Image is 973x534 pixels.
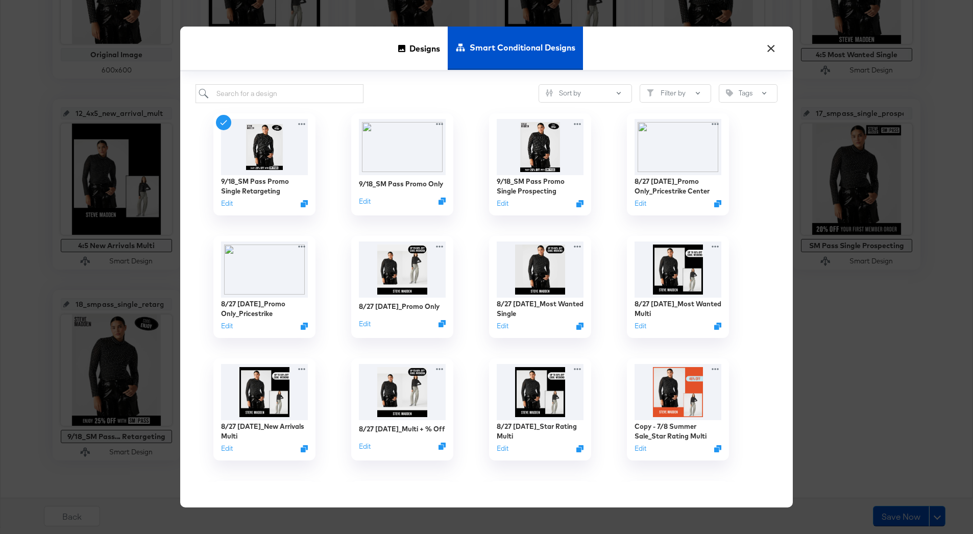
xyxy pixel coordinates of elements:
img: l_text:Acumin-BdPro.otf_64_left_letter_spacing_1:%252474.99%25EF%25BB%25BF%2Cco_rgb:ffffff%2Cw_19... [221,241,308,298]
div: 8/27 [DATE]_Most Wanted SingleEditDuplicate [489,236,591,338]
div: 8/27 [DATE]_Promo OnlyEditDuplicate [351,236,453,338]
div: 8/27 [DATE]_Promo Only_Pricestrike CenterEditDuplicate [627,113,729,215]
svg: Sliders [546,89,553,96]
img: ZUnzeYmeS8rK8wCalAxSaA.jpg [221,119,308,175]
button: Edit [359,197,371,206]
img: fl_layer_apply%2Cg_nor [635,119,721,175]
svg: Duplicate [714,200,721,207]
svg: Duplicate [439,198,446,205]
div: 9/18_SM Pass Promo Single Prospecting [497,177,583,196]
button: FilterFilter by [640,84,711,103]
img: uUmb8pbEbN4o0lhFCzhwZA.jpg [497,364,583,420]
img: uUmb8pbEbN4o0lhFCzhwZA.jpg [635,241,721,298]
button: Edit [221,321,233,331]
button: Edit [221,444,233,453]
div: 8/27 [DATE]_Multi + % Off [359,424,445,434]
div: Copy - 7/8 Summer Sale_Star Rating MultiEditDuplicate [627,358,729,460]
svg: Duplicate [576,445,583,452]
svg: Duplicate [301,200,308,207]
div: 9/18_SM Pass Promo Single ProspectingEditDuplicate [489,113,591,215]
button: Edit [497,321,508,331]
svg: Duplicate [439,320,446,327]
span: Smart Conditional Designs [470,25,575,70]
div: 8/27 [DATE]_Promo Only [359,302,440,311]
img: A8T-sC5RO_OYANwfthAgmQ.jpg [497,241,583,298]
div: 9/18_SM Pass Promo OnlyEditDuplicate [351,113,453,215]
svg: Tag [726,89,733,96]
button: Edit [635,444,646,453]
svg: Duplicate [439,443,446,450]
div: 8/27 [DATE]_Star Rating MultiEditDuplicate [489,358,591,460]
div: 9/18_SM Pass Promo Only [359,179,443,189]
div: 8/27 [DATE]_Most Wanted MultiEditDuplicate [627,236,729,338]
svg: Filter [647,89,654,96]
div: 8/27 [DATE]_Promo Only_Pricestrike [221,299,308,318]
button: SlidersSort by [539,84,632,103]
img: q_auto [359,119,446,175]
div: 9/18_SM Pass Promo Single Retargeting [221,177,308,196]
svg: Duplicate [576,200,583,207]
input: Search for a design [196,84,363,103]
img: LKXD1hNIrKi-FhUjN5vNxg.jpg [635,364,721,420]
button: Edit [359,442,371,451]
div: 8/27 [DATE]_Star Rating Multi [497,422,583,441]
svg: Duplicate [301,445,308,452]
div: 8/27 [DATE]_Promo Only_Pricestrike Center [635,177,721,196]
img: EMJwd3I8pRaI_e7FdX3i8Q.jpg [359,241,446,298]
button: × [762,37,780,55]
span: Designs [409,26,440,71]
div: 8/27 [DATE]_Multi + % OffEditDuplicate [351,358,453,460]
div: 8/27 [DATE]_New Arrivals MultiEditDuplicate [213,358,315,460]
div: Copy - 7/8 Summer Sale_Star Rating Multi [635,422,721,441]
svg: Duplicate [714,323,721,330]
button: Edit [497,199,508,208]
div: 8/27 [DATE]_Most Wanted Multi [635,299,721,318]
img: ZUnzeYmeS8rK8wCalAxSaA.jpg [497,119,583,175]
button: Edit [221,199,233,208]
div: 8/27 [DATE]_New Arrivals Multi [221,422,308,441]
button: TagTags [719,84,777,103]
img: EMJwd3I8pRaI_e7FdX3i8Q.jpg [359,364,446,420]
button: Edit [359,319,371,329]
svg: Duplicate [714,445,721,452]
button: Edit [635,321,646,331]
div: 9/18_SM Pass Promo Single RetargetingEditDuplicate [213,113,315,215]
div: 8/27 [DATE]_Most Wanted Single [497,299,583,318]
svg: Duplicate [576,323,583,330]
button: Edit [635,199,646,208]
div: 8/27 [DATE]_Promo Only_PricestrikeEditDuplicate [213,236,315,338]
button: Edit [497,444,508,453]
svg: Duplicate [301,323,308,330]
img: uUmb8pbEbN4o0lhFCzhwZA.jpg [221,364,308,420]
